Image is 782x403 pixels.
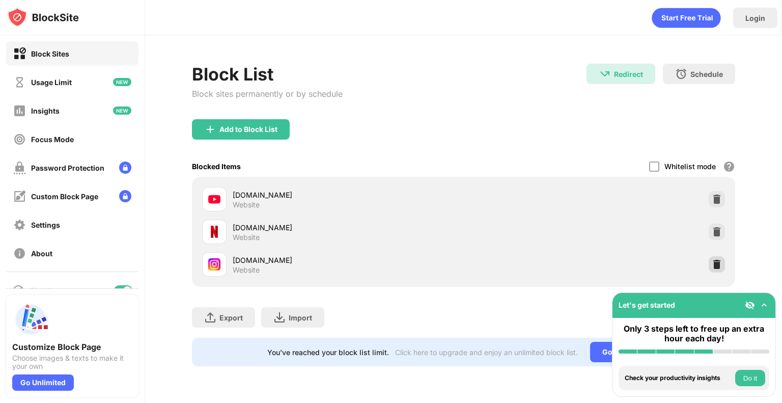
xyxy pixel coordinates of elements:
div: Redirect [614,70,643,78]
div: Insights [31,106,60,115]
div: animation [652,8,721,28]
div: Website [233,200,260,209]
div: Add to Block List [219,125,277,133]
img: customize-block-page-off.svg [13,190,26,203]
img: focus-off.svg [13,133,26,146]
div: Usage Limit [31,78,72,87]
div: Let's get started [619,301,675,309]
img: lock-menu.svg [119,190,131,202]
div: Block Sites [31,49,69,58]
div: Blocking [31,286,59,295]
div: About [31,249,52,258]
div: Block List [192,64,343,85]
div: Login [745,14,765,22]
img: settings-off.svg [13,219,26,231]
img: blocking-icon.svg [12,284,24,297]
div: Go Unlimited [12,374,74,391]
div: Website [233,265,260,275]
div: Only 3 steps left to free up an extra hour each day! [619,324,769,343]
div: Password Protection [31,164,104,172]
img: favicons [208,193,220,205]
img: new-icon.svg [113,78,131,86]
img: insights-off.svg [13,104,26,117]
div: Block sites permanently or by schedule [192,89,343,99]
div: Custom Block Page [31,192,98,201]
div: Blocked Items [192,162,241,171]
div: Choose images & texts to make it your own [12,354,132,370]
div: Import [289,313,312,322]
img: omni-setup-toggle.svg [759,300,769,310]
img: logo-blocksite.svg [7,7,79,28]
div: Focus Mode [31,135,74,144]
div: Customize Block Page [12,342,132,352]
div: Whitelist mode [664,162,716,171]
img: favicons [208,226,220,238]
div: Click here to upgrade and enjoy an unlimited block list. [395,348,578,357]
img: block-on.svg [13,47,26,60]
div: Website [233,233,260,242]
div: [DOMAIN_NAME] [233,190,463,200]
div: [DOMAIN_NAME] [233,255,463,265]
div: Schedule [690,70,723,78]
img: about-off.svg [13,247,26,260]
div: Go Unlimited [590,342,660,362]
div: Check your productivity insights [625,374,733,382]
img: eye-not-visible.svg [745,300,755,310]
img: password-protection-off.svg [13,162,26,174]
div: Settings [31,221,60,229]
img: new-icon.svg [113,106,131,115]
img: lock-menu.svg [119,162,131,174]
div: Export [219,313,243,322]
img: favicons [208,258,220,271]
img: push-custom-page.svg [12,301,49,338]
button: Do it [735,370,765,386]
img: time-usage-off.svg [13,76,26,89]
div: You’ve reached your block list limit. [267,348,389,357]
div: [DOMAIN_NAME] [233,222,463,233]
